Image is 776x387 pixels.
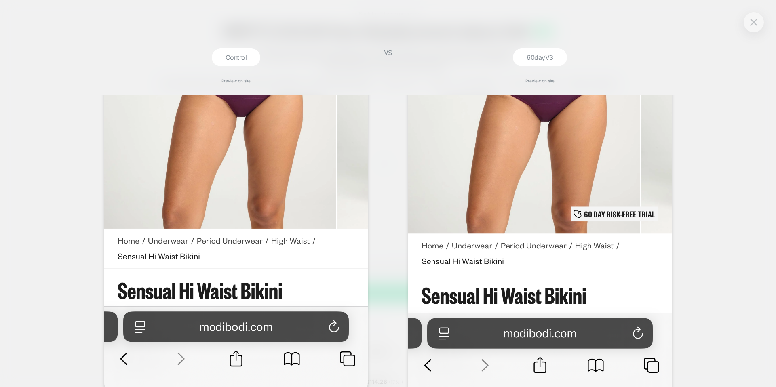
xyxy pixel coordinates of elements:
div: Control [212,48,260,66]
a: Preview on site [221,78,251,83]
a: Preview on site [525,78,555,83]
div: VS [378,48,398,387]
img: close [750,19,757,25]
div: 60dayV3 [513,48,567,66]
